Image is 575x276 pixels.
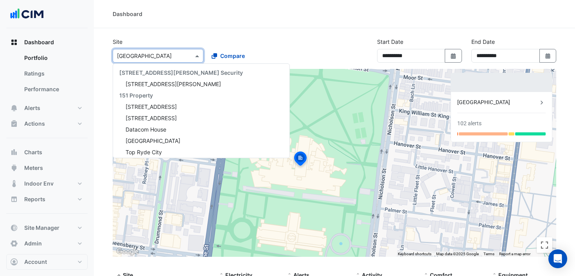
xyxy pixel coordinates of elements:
span: [STREET_ADDRESS] [126,115,177,121]
div: 102 alerts [457,119,482,128]
app-icon: Alerts [10,104,18,112]
button: Account [6,254,88,270]
div: Dashboard [6,50,88,100]
span: Indoor Env [24,180,54,188]
span: Charts [24,148,42,156]
span: Site Manager [24,224,59,232]
app-icon: Indoor Env [10,180,18,188]
fa-icon: Select Date [544,52,552,59]
button: Keyboard shortcuts [398,251,431,257]
span: [STREET_ADDRESS][PERSON_NAME] Security [119,69,243,76]
span: Compare [220,52,245,60]
a: Ratings [18,66,88,81]
label: Site [113,38,122,46]
div: Open Intercom Messenger [548,249,567,268]
span: [GEOGRAPHIC_DATA] [126,137,180,144]
a: Performance [18,81,88,97]
fa-icon: Select Date [450,52,457,59]
span: Meters [24,164,43,172]
button: Toggle fullscreen view [537,237,552,253]
button: Compare [207,49,250,63]
button: Dashboard [6,34,88,50]
div: Dashboard [113,10,142,18]
app-icon: Actions [10,120,18,128]
label: Start Date [377,38,403,46]
div: [GEOGRAPHIC_DATA] [457,98,538,106]
img: Company Logo [9,6,45,22]
span: Datacom House [126,126,166,133]
span: Actions [24,120,45,128]
span: Dashboard [24,38,54,46]
span: 151 Property [119,92,153,99]
app-icon: Charts [10,148,18,156]
button: Site Manager [6,220,88,236]
span: Admin [24,240,42,247]
app-icon: Dashboard [10,38,18,46]
app-icon: Admin [10,240,18,247]
span: [STREET_ADDRESS] [126,103,177,110]
app-icon: Site Manager [10,224,18,232]
a: Open this area in Google Maps (opens a new window) [115,247,140,257]
span: [STREET_ADDRESS][PERSON_NAME] [126,81,221,87]
label: End Date [471,38,495,46]
a: Report a map error [499,252,530,256]
button: Alerts [6,100,88,116]
img: site-pin-selected.svg [292,150,309,169]
button: Admin [6,236,88,251]
span: Top Ryde City [126,149,162,155]
button: Indoor Env [6,176,88,191]
span: Account [24,258,47,266]
span: Reports [24,195,45,203]
a: Terms [483,252,494,256]
button: Charts [6,144,88,160]
app-icon: Reports [10,195,18,203]
span: Alerts [24,104,40,112]
app-icon: Meters [10,164,18,172]
span: Map data ©2025 Google [436,252,479,256]
a: Portfolio [18,50,88,66]
button: Meters [6,160,88,176]
ng-dropdown-panel: Options list [113,63,290,158]
button: Actions [6,116,88,132]
img: Google [115,247,140,257]
button: Reports [6,191,88,207]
